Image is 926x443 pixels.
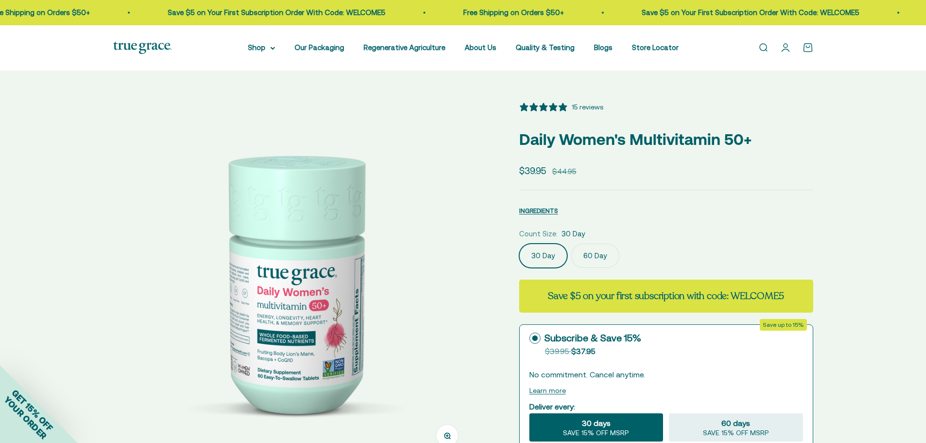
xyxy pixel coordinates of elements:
a: Our Packaging [295,43,344,52]
button: 5 stars, 15 ratings [519,102,603,112]
p: Save $5 on Your First Subscription Order With Code: WELCOME5 [115,7,333,18]
a: Quality & Testing [516,43,575,52]
div: 15 reviews [572,102,603,112]
a: Store Locator [632,43,679,52]
p: Daily Women's Multivitamin 50+ [519,127,813,152]
legend: Count Size: [519,228,558,240]
span: INGREDIENTS [519,207,558,214]
compare-at-price: $44.95 [552,166,577,177]
span: GET 15% OFF [10,388,55,433]
span: YOUR ORDER [2,394,49,441]
p: Save $5 on Your First Subscription Order With Code: WELCOME5 [589,7,807,18]
sale-price: $39.95 [519,163,546,178]
a: Blogs [594,43,612,52]
a: Regenerative Agriculture [364,43,445,52]
strong: Save $5 on your first subscription with code: WELCOME5 [548,289,784,302]
summary: Shop [248,42,275,53]
span: 30 Day [561,228,585,240]
a: Free Shipping on Orders $50+ [411,8,511,17]
button: INGREDIENTS [519,205,558,216]
a: About Us [465,43,496,52]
